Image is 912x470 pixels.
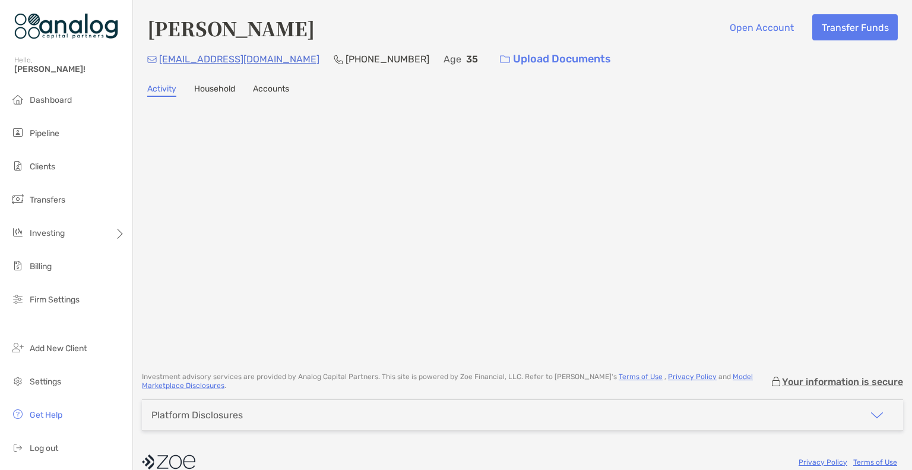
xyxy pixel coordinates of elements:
img: get-help icon [11,407,25,421]
img: pipeline icon [11,125,25,140]
a: Activity [147,84,176,97]
span: Clients [30,162,55,172]
span: Settings [30,377,61,387]
p: 35 [466,52,478,67]
p: Your information is secure [782,376,903,387]
a: Model Marketplace Disclosures [142,373,753,390]
a: Terms of Use [619,373,663,381]
button: Transfer Funds [812,14,898,40]
span: Investing [30,228,65,238]
p: Age [444,52,461,67]
img: Phone Icon [334,55,343,64]
img: add_new_client icon [11,340,25,355]
div: Platform Disclosures [151,409,243,421]
span: Add New Client [30,343,87,354]
img: billing icon [11,258,25,273]
img: firm-settings icon [11,292,25,306]
h4: [PERSON_NAME] [147,14,315,42]
span: Firm Settings [30,295,80,305]
img: clients icon [11,159,25,173]
span: Dashboard [30,95,72,105]
a: Terms of Use [853,458,897,466]
span: Log out [30,443,58,453]
span: Billing [30,261,52,272]
img: Zoe Logo [14,5,118,48]
button: Open Account [720,14,803,40]
span: [PERSON_NAME]! [14,64,125,74]
p: [PHONE_NUMBER] [346,52,429,67]
span: Pipeline [30,128,59,138]
img: button icon [500,55,510,64]
img: logout icon [11,440,25,455]
span: Transfers [30,195,65,205]
p: [EMAIL_ADDRESS][DOMAIN_NAME] [159,52,319,67]
p: Investment advisory services are provided by Analog Capital Partners . This site is powered by Zo... [142,373,770,390]
a: Privacy Policy [668,373,717,381]
a: Accounts [253,84,289,97]
a: Household [194,84,235,97]
a: Privacy Policy [799,458,847,466]
img: transfers icon [11,192,25,206]
img: investing icon [11,225,25,239]
img: settings icon [11,374,25,388]
img: icon arrow [870,408,884,422]
img: Email Icon [147,56,157,63]
span: Get Help [30,410,62,420]
a: Upload Documents [492,46,619,72]
img: dashboard icon [11,92,25,106]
